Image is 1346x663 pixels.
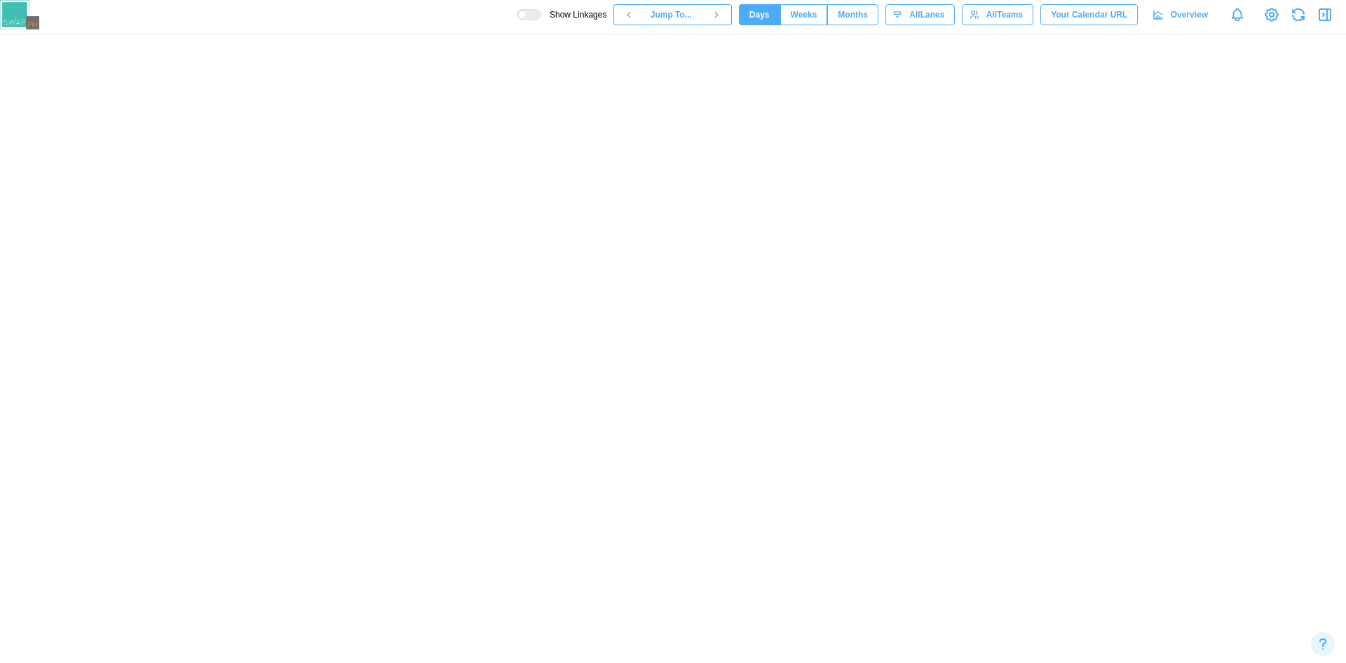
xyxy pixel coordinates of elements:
button: Your Calendar URL [1040,4,1138,25]
span: Overview [1171,5,1208,25]
a: View Project [1262,5,1282,25]
a: Overview [1145,4,1218,25]
button: AllTeams [962,4,1033,25]
span: Days [749,5,770,25]
button: Close Drawer [1315,5,1335,25]
button: Months [827,4,878,25]
button: Weeks [780,4,828,25]
span: All Lanes [909,5,944,25]
span: All Teams [986,5,1023,25]
button: Jump To... [644,4,701,25]
span: Show Linkages [541,9,606,20]
span: Jump To... [651,5,692,25]
span: Months [838,5,868,25]
span: Your Calendar URL [1051,5,1127,25]
button: Days [739,4,780,25]
span: Weeks [791,5,817,25]
button: Refresh Grid [1289,5,1308,25]
button: AllLanes [885,4,955,25]
a: Notifications [1225,3,1249,27]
